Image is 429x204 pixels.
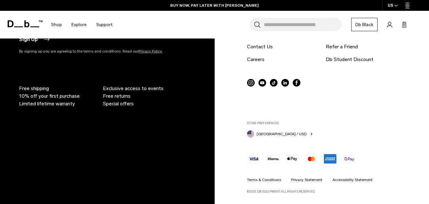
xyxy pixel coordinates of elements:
[51,13,62,36] a: Shop
[326,56,373,63] a: Db Student Discount
[247,187,410,194] p: ©2025, Db Equipment. All rights reserved.
[351,18,378,31] a: Db Black
[247,129,314,137] button: United States [GEOGRAPHIC_DATA] / USD
[103,85,164,92] span: Exclusive access to events
[332,177,372,183] a: Accessibility Statement
[46,11,117,39] nav: Main Navigation
[19,92,80,100] span: 10% off your first purchase
[291,177,322,183] a: Privacy Statement
[247,56,265,63] a: Careers
[247,43,273,51] a: Contact Us
[247,121,410,125] label: Store Preferences
[96,13,112,36] a: Support
[257,131,306,137] span: [GEOGRAPHIC_DATA] / USD
[103,100,134,108] span: Special offers
[326,43,358,51] a: Refer a Friend
[19,100,75,108] span: Limited lifetime warranty
[103,92,131,100] span: Free returns
[138,49,163,53] a: Privacy Policy.
[71,13,87,36] a: Explore
[247,130,254,137] img: United States
[19,36,50,43] button: Sign Up
[19,48,182,54] p: By signing up you are agreeing to the terms and conditions. Read our
[170,3,259,8] a: BUY NOW, PAY LATER WITH [PERSON_NAME]
[247,177,281,183] a: Terms & Conditions
[19,85,49,92] span: Free shipping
